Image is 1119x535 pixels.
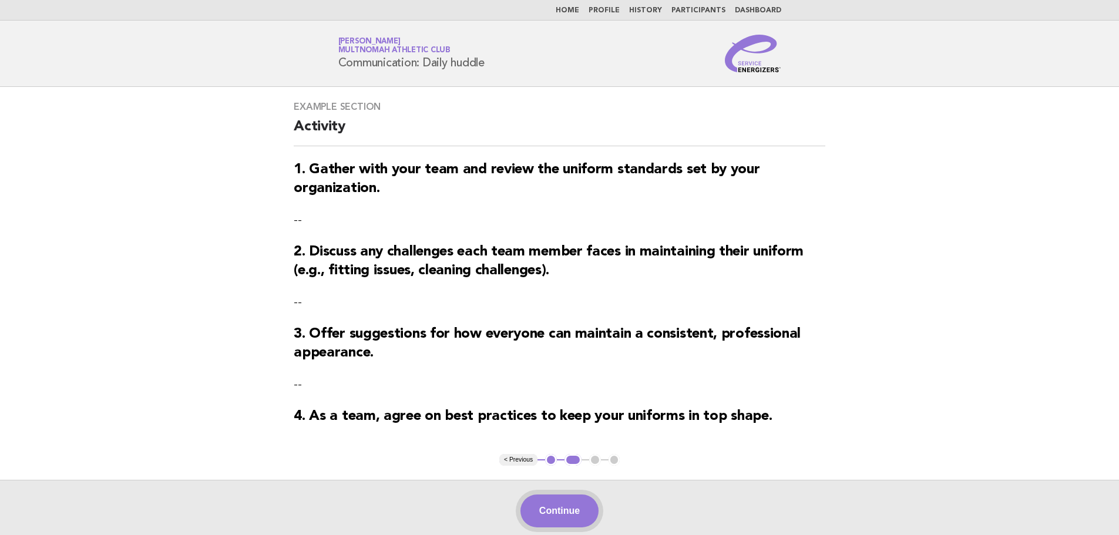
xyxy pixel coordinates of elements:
[294,409,772,423] strong: 4. As a team, agree on best practices to keep your uniforms in top shape.
[338,38,451,54] a: [PERSON_NAME]Multnomah Athletic Club
[735,7,781,14] a: Dashboard
[589,7,620,14] a: Profile
[564,454,582,466] button: 2
[725,35,781,72] img: Service Energizers
[520,494,599,527] button: Continue
[629,7,662,14] a: History
[556,7,579,14] a: Home
[294,117,825,146] h2: Activity
[294,294,825,311] p: --
[338,38,485,69] h1: Communication: Daily huddle
[294,163,760,196] strong: 1. Gather with your team and review the uniform standards set by your organization.
[338,47,451,55] span: Multnomah Athletic Club
[294,212,825,228] p: --
[671,7,725,14] a: Participants
[294,245,804,278] strong: 2. Discuss any challenges each team member faces in maintaining their uniform (e.g., fitting issu...
[294,376,825,393] p: --
[294,327,801,360] strong: 3. Offer suggestions for how everyone can maintain a consistent, professional appearance.
[545,454,557,466] button: 1
[499,454,537,466] button: < Previous
[294,101,825,113] h3: Example Section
